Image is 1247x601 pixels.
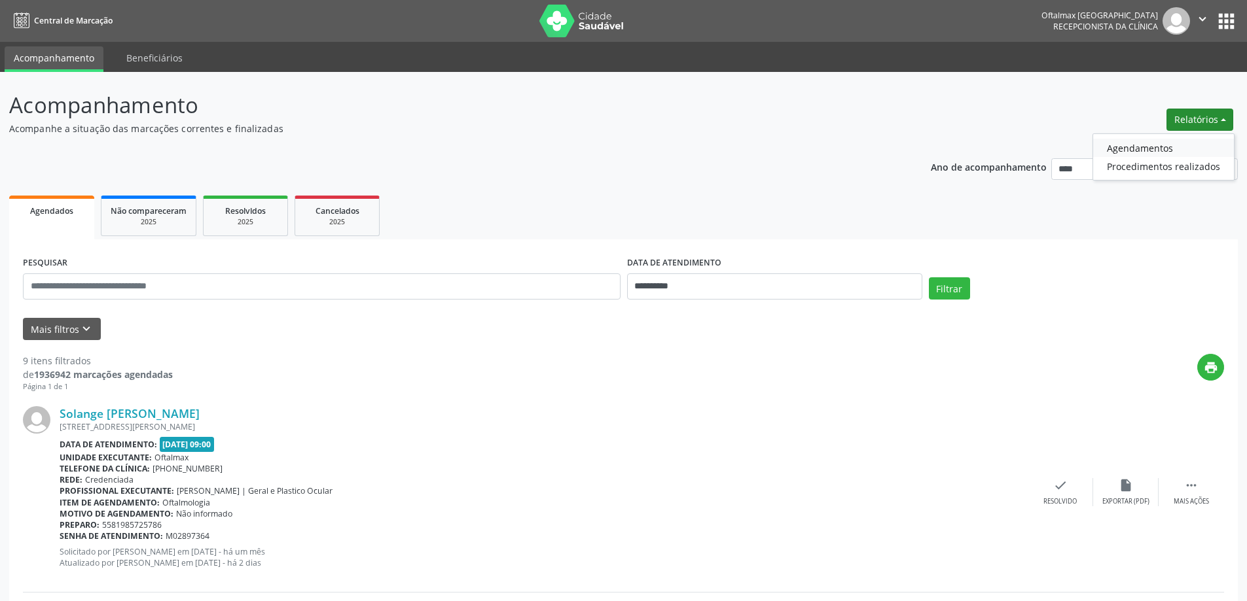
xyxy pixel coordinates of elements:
[160,437,215,452] span: [DATE] 09:00
[9,122,869,135] p: Acompanhe a situação das marcações correntes e finalizadas
[23,253,67,273] label: PESQUISAR
[1215,10,1238,33] button: apps
[1053,478,1068,492] i: check
[23,406,50,434] img: img
[111,205,187,216] span: Não compareceram
[1197,354,1224,381] button: print
[225,205,266,216] span: Resolvidos
[60,463,150,474] b: Telefone da clínica:
[1204,360,1218,375] i: print
[60,406,200,421] a: Solange [PERSON_NAME]
[1174,497,1209,506] div: Mais ações
[166,530,209,541] span: M02897364
[60,519,99,530] b: Preparo:
[1119,478,1133,492] i: insert_drive_file
[1053,21,1158,32] span: Recepcionista da clínica
[1190,7,1215,35] button: 
[1184,478,1199,492] i: 
[34,368,173,381] strong: 1936942 marcações agendadas
[9,89,869,122] p: Acompanhamento
[1093,157,1234,175] a: Procedimentos realizados
[1102,497,1149,506] div: Exportar (PDF)
[931,158,1047,175] p: Ano de acompanhamento
[23,381,173,392] div: Página 1 de 1
[60,508,173,519] b: Motivo de agendamento:
[304,217,370,227] div: 2025
[5,46,103,72] a: Acompanhamento
[85,474,134,485] span: Credenciada
[34,15,113,26] span: Central de Marcação
[60,439,157,450] b: Data de atendimento:
[162,497,210,508] span: Oftalmologia
[316,205,359,216] span: Cancelados
[30,205,73,216] span: Agendados
[60,530,163,541] b: Senha de atendimento:
[60,497,160,508] b: Item de agendamento:
[117,46,192,69] a: Beneficiários
[1163,7,1190,35] img: img
[213,217,278,227] div: 2025
[627,253,721,273] label: DATA DE ATENDIMENTO
[1093,133,1235,180] ul: Relatórios
[929,277,970,300] button: Filtrar
[9,10,113,31] a: Central de Marcação
[60,485,174,496] b: Profissional executante:
[60,546,1028,568] p: Solicitado por [PERSON_NAME] em [DATE] - há um mês Atualizado por [PERSON_NAME] em [DATE] - há 2 ...
[60,452,152,463] b: Unidade executante:
[60,474,82,485] b: Rede:
[60,421,1028,432] div: [STREET_ADDRESS][PERSON_NAME]
[23,368,173,381] div: de
[1041,10,1158,21] div: Oftalmax [GEOGRAPHIC_DATA]
[1166,109,1233,131] button: Relatórios
[23,318,101,341] button: Mais filtroskeyboard_arrow_down
[1195,12,1210,26] i: 
[154,452,189,463] span: Oftalmax
[1093,139,1234,157] a: Agendamentos
[153,463,223,474] span: [PHONE_NUMBER]
[79,322,94,336] i: keyboard_arrow_down
[102,519,162,530] span: 5581985725786
[1043,497,1077,506] div: Resolvido
[23,354,173,368] div: 9 itens filtrados
[111,217,187,227] div: 2025
[176,508,232,519] span: Não informado
[177,485,333,496] span: [PERSON_NAME] | Geral e Plastico Ocular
